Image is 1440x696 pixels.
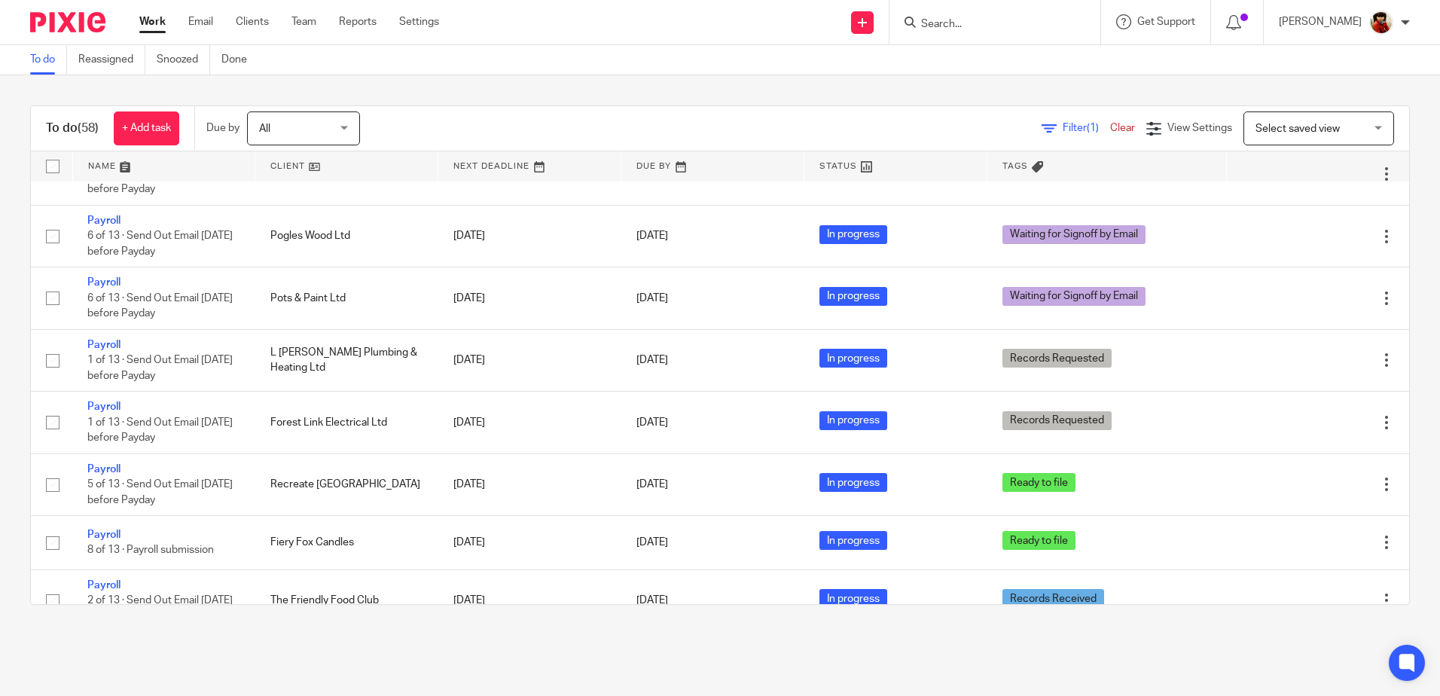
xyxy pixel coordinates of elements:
[438,329,621,391] td: [DATE]
[339,14,377,29] a: Reports
[87,530,121,540] a: Payroll
[78,122,99,134] span: (58)
[636,479,668,490] span: [DATE]
[259,124,270,134] span: All
[139,14,166,29] a: Work
[819,349,887,368] span: In progress
[819,589,887,608] span: In progress
[114,111,179,145] a: + Add task
[255,329,438,391] td: L [PERSON_NAME] Plumbing & Heating Ltd
[920,18,1055,32] input: Search
[206,121,239,136] p: Due by
[1002,287,1146,306] span: Waiting for Signoff by Email
[87,293,233,319] span: 6 of 13 · Send Out Email [DATE] before Payday
[255,267,438,329] td: Pots & Paint Ltd
[30,45,67,75] a: To do
[1002,411,1112,430] span: Records Requested
[438,516,621,569] td: [DATE]
[636,230,668,241] span: [DATE]
[87,340,121,350] a: Payroll
[1002,473,1075,492] span: Ready to file
[87,545,214,555] span: 8 of 13 · Payroll submission
[438,205,621,267] td: [DATE]
[636,595,668,606] span: [DATE]
[819,225,887,244] span: In progress
[819,473,887,492] span: In progress
[1002,589,1104,608] span: Records Received
[255,569,438,631] td: The Friendly Food Club
[236,14,269,29] a: Clients
[221,45,258,75] a: Done
[87,479,233,505] span: 5 of 13 · Send Out Email [DATE] before Payday
[1137,17,1195,27] span: Get Support
[1002,349,1112,368] span: Records Requested
[87,580,121,591] a: Payroll
[1002,162,1028,170] span: Tags
[30,12,105,32] img: Pixie
[255,392,438,453] td: Forest Link Electrical Ltd
[87,230,233,257] span: 6 of 13 · Send Out Email [DATE] before Payday
[87,215,121,226] a: Payroll
[255,205,438,267] td: Pogles Wood Ltd
[819,531,887,550] span: In progress
[636,417,668,428] span: [DATE]
[87,401,121,412] a: Payroll
[438,569,621,631] td: [DATE]
[255,516,438,569] td: Fiery Fox Candles
[1369,11,1393,35] img: Phil%20Baby%20pictures%20(3).JPG
[399,14,439,29] a: Settings
[1279,14,1362,29] p: [PERSON_NAME]
[188,14,213,29] a: Email
[46,121,99,136] h1: To do
[1002,225,1146,244] span: Waiting for Signoff by Email
[1167,123,1232,133] span: View Settings
[819,411,887,430] span: In progress
[636,355,668,365] span: [DATE]
[438,392,621,453] td: [DATE]
[636,537,668,548] span: [DATE]
[87,277,121,288] a: Payroll
[1255,124,1340,134] span: Select saved view
[1063,123,1110,133] span: Filter
[438,453,621,515] td: [DATE]
[1087,123,1099,133] span: (1)
[87,355,233,381] span: 1 of 13 · Send Out Email [DATE] before Payday
[438,267,621,329] td: [DATE]
[87,417,233,444] span: 1 of 13 · Send Out Email [DATE] before Payday
[1002,531,1075,550] span: Ready to file
[157,45,210,75] a: Snoozed
[87,464,121,475] a: Payroll
[636,293,668,304] span: [DATE]
[819,287,887,306] span: In progress
[87,595,233,621] span: 2 of 13 · Send Out Email [DATE] before Payday
[78,45,145,75] a: Reassigned
[291,14,316,29] a: Team
[1110,123,1135,133] a: Clear
[255,453,438,515] td: Recreate [GEOGRAPHIC_DATA]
